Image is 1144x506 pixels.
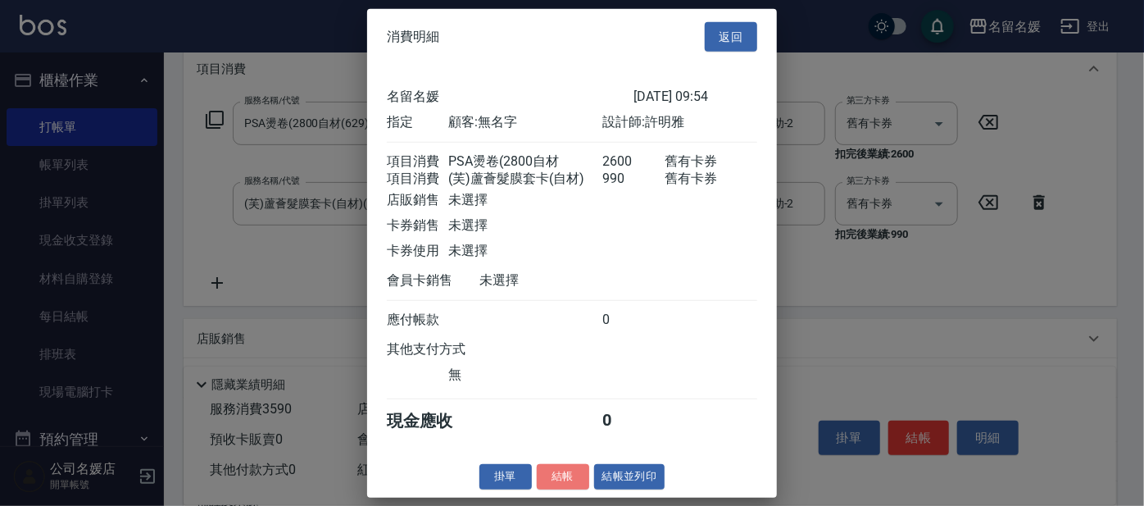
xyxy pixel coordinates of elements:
div: 項目消費 [387,153,448,171]
div: 名留名媛 [387,89,633,106]
div: 卡券使用 [387,243,448,260]
div: 990 [603,171,665,188]
button: 結帳並列印 [594,464,665,490]
div: 店販銷售 [387,192,448,209]
div: (芙)蘆薈髮膜套卡(自材) [448,171,602,188]
div: 指定 [387,114,448,131]
span: 消費明細 [387,29,439,45]
div: 0 [603,410,665,432]
div: PSA燙卷(2800自材 [448,153,602,171]
button: 掛單 [479,464,532,490]
button: 結帳 [537,464,589,490]
div: 2600 [603,153,665,171]
div: 舊有卡券 [665,153,757,171]
div: 卡券銷售 [387,217,448,235]
div: 未選擇 [448,192,602,209]
div: 項目消費 [387,171,448,188]
button: 返回 [705,21,757,52]
div: 顧客: 無名字 [448,114,602,131]
div: [DATE] 09:54 [633,89,757,106]
div: 無 [448,367,602,384]
div: 未選擇 [448,243,602,260]
div: 未選擇 [448,217,602,235]
div: 應付帳款 [387,312,448,329]
div: 未選擇 [479,272,633,289]
div: 0 [603,312,665,329]
div: 舊有卡券 [665,171,757,188]
div: 會員卡銷售 [387,272,479,289]
div: 現金應收 [387,410,479,432]
div: 其他支付方式 [387,341,511,358]
div: 設計師: 許明雅 [603,114,757,131]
